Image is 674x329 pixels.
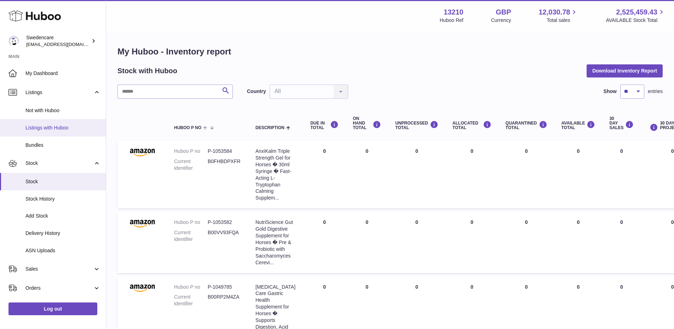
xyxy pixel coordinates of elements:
td: 0 [388,141,445,208]
dd: P-1053584 [208,148,241,155]
h2: Stock with Huboo [117,66,177,76]
span: 0 [525,284,528,290]
td: 0 [445,141,499,208]
span: Orders [25,285,93,292]
span: entries [648,88,663,95]
dt: Huboo P no [174,284,208,290]
td: 0 [602,212,641,273]
td: 0 [303,212,346,273]
td: 0 [388,212,445,273]
dd: P-1053582 [208,219,241,226]
a: 2,525,459.43 AVAILABLE Stock Total [606,7,666,24]
img: product image [125,219,160,227]
dd: B00RP2M4ZA [208,294,241,307]
dd: P-1049785 [208,284,241,290]
span: Description [255,126,284,130]
dt: Current identifier [174,158,208,172]
img: internalAdmin-13210@internal.huboo.com [8,36,19,46]
span: Delivery History [25,230,100,237]
span: Stock [25,178,100,185]
span: 12,030.78 [538,7,570,17]
td: 0 [554,212,603,273]
span: Stock History [25,196,100,202]
span: 0 [525,219,528,225]
span: Listings [25,89,93,96]
div: Huboo Ref [440,17,463,24]
span: Bundles [25,142,100,149]
img: product image [125,284,160,292]
span: 0 [525,148,528,154]
span: 2,525,459.43 [616,7,657,17]
div: 30 DAY SALES [609,116,634,131]
div: UNPROCESSED Total [395,121,438,130]
span: My Dashboard [25,70,100,77]
div: Swedencare [26,34,90,48]
h1: My Huboo - Inventory report [117,46,663,57]
a: Log out [8,302,97,315]
strong: GBP [496,7,511,17]
div: AVAILABLE Total [561,121,595,130]
div: ON HAND Total [353,116,381,131]
span: ASN Uploads [25,247,100,254]
span: AVAILABLE Stock Total [606,17,666,24]
dt: Current identifier [174,294,208,307]
div: Currency [491,17,511,24]
dt: Huboo P no [174,219,208,226]
span: Sales [25,266,93,272]
td: 0 [602,141,641,208]
dd: B00VV93FQA [208,229,241,243]
dd: B0FHBDPXFR [208,158,241,172]
span: Listings with Huboo [25,125,100,131]
div: AnxiKalm Triple Strength Gel for Horses � 30ml Syringe � Fast-Acting L-Tryptophan Calming Supplem... [255,148,296,201]
span: Huboo P no [174,126,201,130]
td: 0 [346,212,388,273]
div: ALLOCATED Total [453,121,491,130]
div: NutriScience Gut Gold Digestive Supplement for Horses � Pre & Probiotic with Saccharomyces Cerevi... [255,219,296,266]
span: [EMAIL_ADDRESS][DOMAIN_NAME] [26,41,104,47]
a: 12,030.78 Total sales [538,7,578,24]
button: Download Inventory Report [587,64,663,77]
td: 0 [303,141,346,208]
td: 0 [346,141,388,208]
label: Show [604,88,617,95]
span: Total sales [547,17,578,24]
span: Not with Huboo [25,107,100,114]
div: DUE IN TOTAL [310,121,339,130]
dt: Current identifier [174,229,208,243]
img: product image [125,148,160,156]
td: 0 [554,141,603,208]
span: Stock [25,160,93,167]
td: 0 [445,212,499,273]
dt: Huboo P no [174,148,208,155]
span: Add Stock [25,213,100,219]
div: QUARANTINED Total [506,121,547,130]
strong: 13210 [444,7,463,17]
label: Country [247,88,266,95]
